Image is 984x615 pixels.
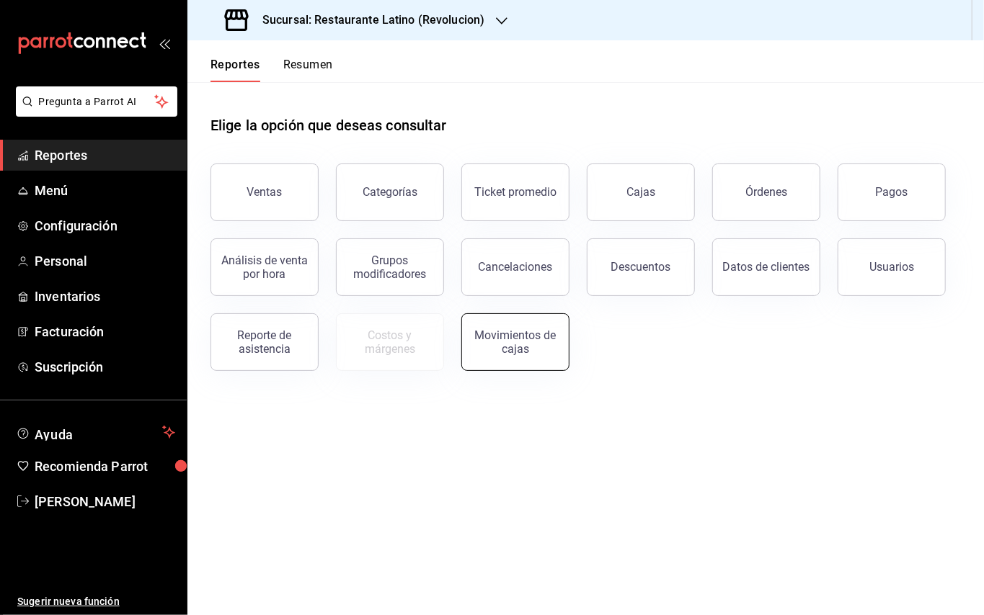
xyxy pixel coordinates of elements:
[745,185,787,199] div: Órdenes
[159,37,170,49] button: open_drawer_menu
[838,238,946,296] button: Usuarios
[35,357,175,377] span: Suscripción
[345,328,435,356] div: Costos y márgenes
[220,328,309,356] div: Reporte de asistencia
[479,260,553,274] div: Cancelaciones
[247,185,283,199] div: Ventas
[35,251,175,271] span: Personal
[712,163,820,221] button: Órdenes
[35,492,175,511] span: [PERSON_NAME]
[210,58,333,82] div: navigation tabs
[876,185,908,199] div: Pagos
[35,181,175,200] span: Menú
[16,86,177,117] button: Pregunta a Parrot AI
[210,115,447,136] h1: Elige la opción que deseas consultar
[35,216,175,235] span: Configuración
[283,58,333,82] button: Resumen
[363,185,417,199] div: Categorías
[220,253,309,281] div: Análisis de venta por hora
[587,238,695,296] button: Descuentos
[838,163,946,221] button: Pagos
[587,163,695,221] button: Cajas
[461,313,569,371] button: Movimientos de cajas
[210,163,319,221] button: Ventas
[869,260,914,274] div: Usuarios
[35,322,175,341] span: Facturación
[210,58,260,82] button: Reportes
[461,163,569,221] button: Ticket promedio
[39,94,155,109] span: Pregunta a Parrot AI
[345,253,435,281] div: Grupos modificadores
[336,163,444,221] button: Categorías
[611,260,671,274] div: Descuentos
[210,238,319,296] button: Análisis de venta por hora
[35,145,175,165] span: Reportes
[336,238,444,296] button: Grupos modificadores
[471,328,560,356] div: Movimientos de cajas
[210,313,319,371] button: Reporte de asistencia
[35,457,175,476] span: Recomienda Parrot
[723,260,810,274] div: Datos de clientes
[336,313,444,371] button: Contrata inventarios para ver este reporte
[35,423,156,441] span: Ayuda
[17,594,175,609] span: Sugerir nueva función
[461,238,569,296] button: Cancelaciones
[626,185,655,199] div: Cajas
[712,238,820,296] button: Datos de clientes
[35,287,175,306] span: Inventarios
[10,104,177,120] a: Pregunta a Parrot AI
[474,185,557,199] div: Ticket promedio
[251,12,484,29] h3: Sucursal: Restaurante Latino (Revolucion)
